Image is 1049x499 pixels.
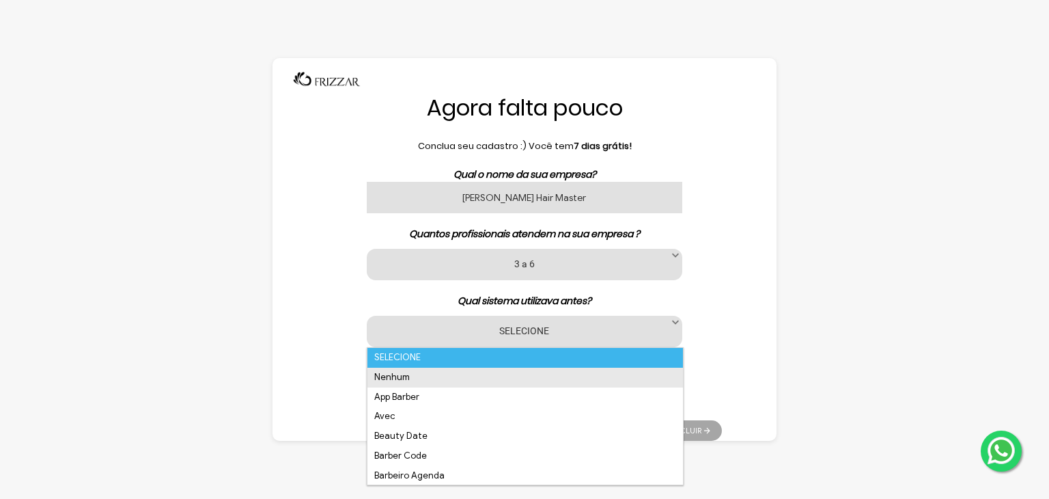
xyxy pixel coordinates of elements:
b: 7 dias grátis! [574,139,632,152]
li: Beauty Date [367,427,683,446]
label: 3 a 6 [384,257,665,270]
li: Barber Code [367,446,683,466]
li: App Barber [367,388,683,407]
p: Veio por algum de nossos parceiros? [327,361,722,375]
img: whatsapp.png [985,434,1018,467]
li: SELECIONE [367,348,683,368]
label: SELECIONE [384,324,665,337]
p: Qual sistema utilizava antes? [327,294,722,308]
li: Nenhum [367,368,683,388]
input: Nome da sua empresa [367,182,682,213]
p: Conclua seu cadastro :) Você tem [327,139,722,153]
li: Barbeiro Agenda [367,466,683,486]
li: Avec [367,407,683,427]
p: Quantos profissionais atendem na sua empresa ? [327,227,722,241]
p: Qual o nome da sua empresa? [327,167,722,182]
h1: Agora falta pouco [327,94,722,122]
ul: Pagination [654,414,722,441]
